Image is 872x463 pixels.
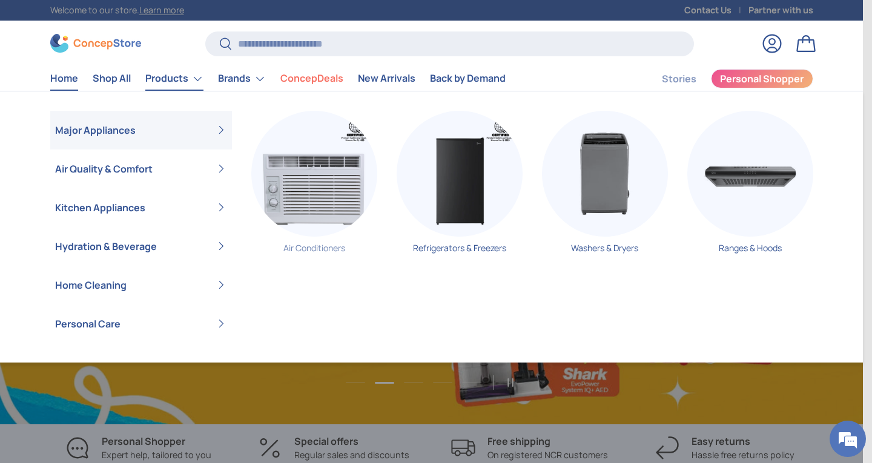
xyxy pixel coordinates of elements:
a: New Arrivals [358,67,415,90]
nav: Secondary [633,67,813,91]
a: Shop All [93,67,131,90]
summary: Brands [211,67,273,91]
a: Home [50,67,78,90]
a: Personal Shopper [711,69,813,88]
a: Back by Demand [430,67,506,90]
nav: Primary [50,67,506,91]
a: Stories [662,67,696,91]
summary: Products [138,67,211,91]
img: ConcepStore [50,34,141,53]
a: ConcepDeals [280,67,343,90]
span: Personal Shopper [720,74,804,84]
